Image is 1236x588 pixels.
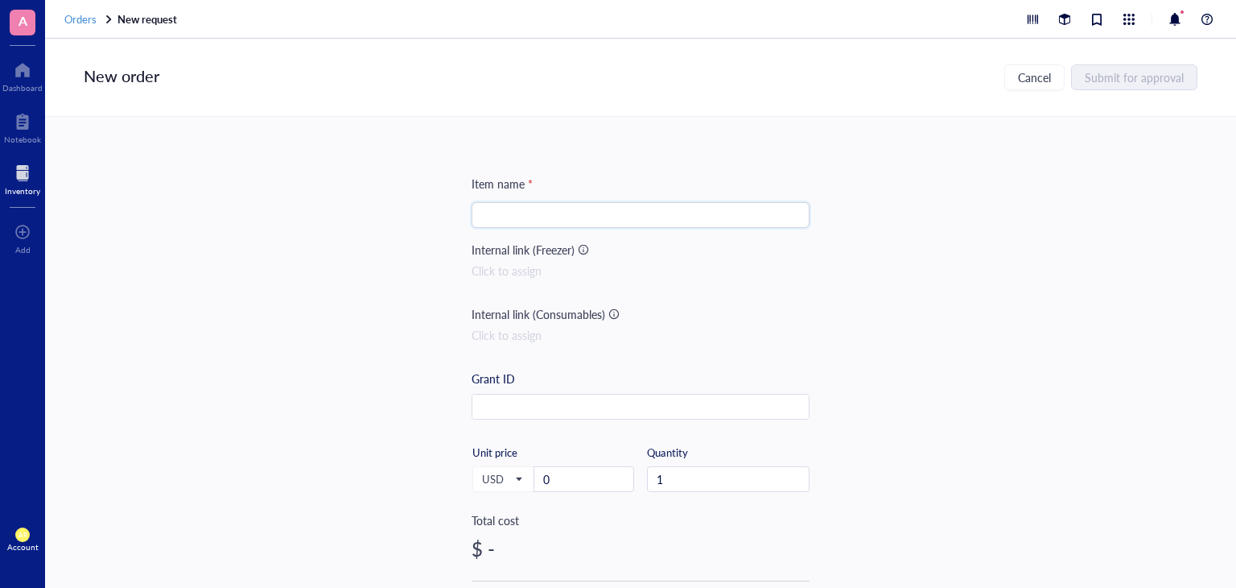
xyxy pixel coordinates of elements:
button: Submit for approval [1071,64,1197,90]
span: Cancel [1018,71,1051,84]
button: Cancel [1004,64,1065,90]
span: Orders [64,11,97,27]
div: Click to assign [472,262,810,280]
a: Notebook [4,109,41,144]
span: A [19,10,27,31]
div: New order [84,64,159,90]
div: Internal link (Consumables) [472,305,605,323]
div: Notebook [4,135,41,144]
a: Orders [64,12,114,27]
a: Inventory [5,160,40,196]
span: AR [19,531,27,538]
div: Click to assign [472,326,810,344]
div: Total cost [472,511,810,529]
div: Dashboard [2,83,43,93]
a: Dashboard [2,57,43,93]
a: New request [117,12,180,27]
div: Account [7,542,39,552]
div: Internal link (Freezer) [472,241,575,259]
div: Inventory [5,186,40,196]
div: Grant ID [472,370,515,387]
div: Unit price [472,445,573,460]
div: Item name [472,175,533,193]
div: Quantity [647,445,810,460]
span: USD [482,472,521,487]
div: Add [15,245,31,255]
div: $ - [472,536,810,561]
